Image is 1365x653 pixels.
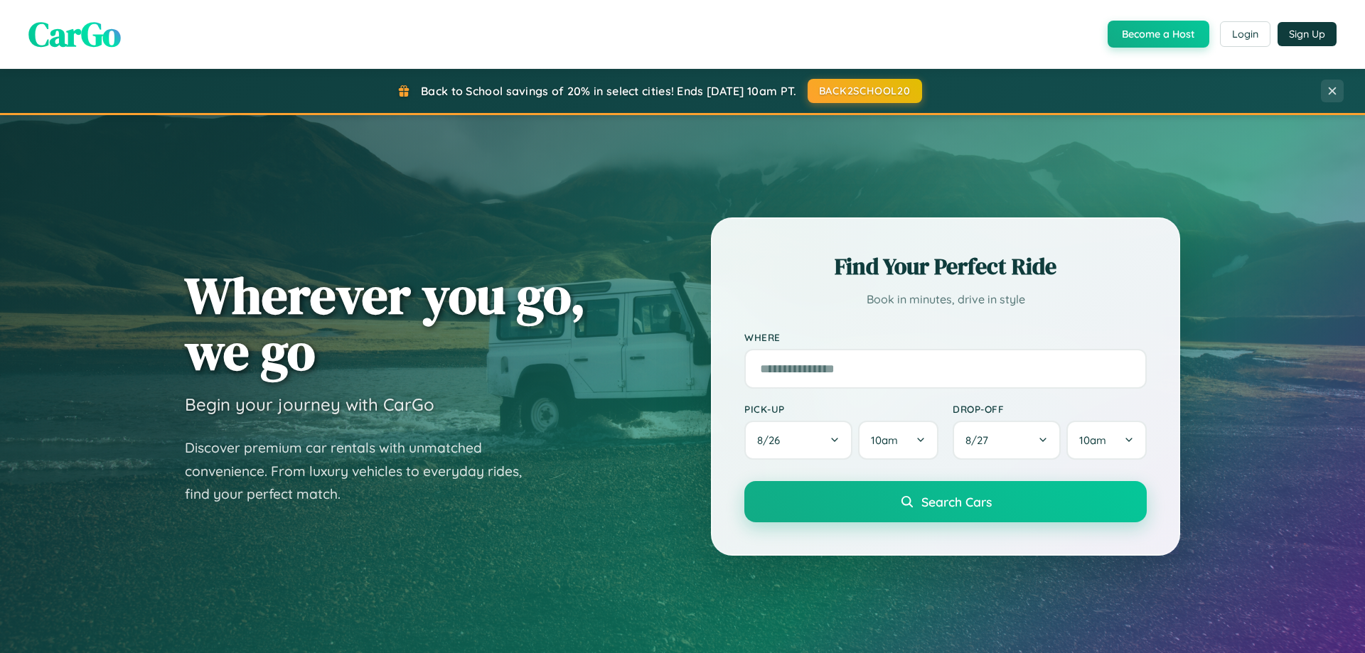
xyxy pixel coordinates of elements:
button: 8/27 [953,421,1061,460]
p: Discover premium car rentals with unmatched convenience. From luxury vehicles to everyday rides, ... [185,436,540,506]
span: CarGo [28,11,121,58]
button: Search Cars [744,481,1147,522]
span: 10am [871,433,898,447]
h1: Wherever you go, we go [185,267,586,379]
button: 8/26 [744,421,852,460]
button: 10am [858,421,938,460]
label: Where [744,331,1147,343]
label: Drop-off [953,403,1147,415]
button: BACK2SCHOOL20 [808,79,922,103]
label: Pick-up [744,403,938,415]
span: 8 / 27 [965,433,995,447]
p: Book in minutes, drive in style [744,289,1147,310]
button: Sign Up [1278,22,1337,46]
span: Search Cars [921,494,992,509]
h2: Find Your Perfect Ride [744,251,1147,282]
button: Become a Host [1108,21,1209,48]
button: 10am [1066,421,1147,460]
h3: Begin your journey with CarGo [185,394,434,415]
button: Login [1220,21,1270,47]
span: Back to School savings of 20% in select cities! Ends [DATE] 10am PT. [421,84,796,98]
span: 10am [1079,433,1106,447]
span: 8 / 26 [757,433,787,447]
